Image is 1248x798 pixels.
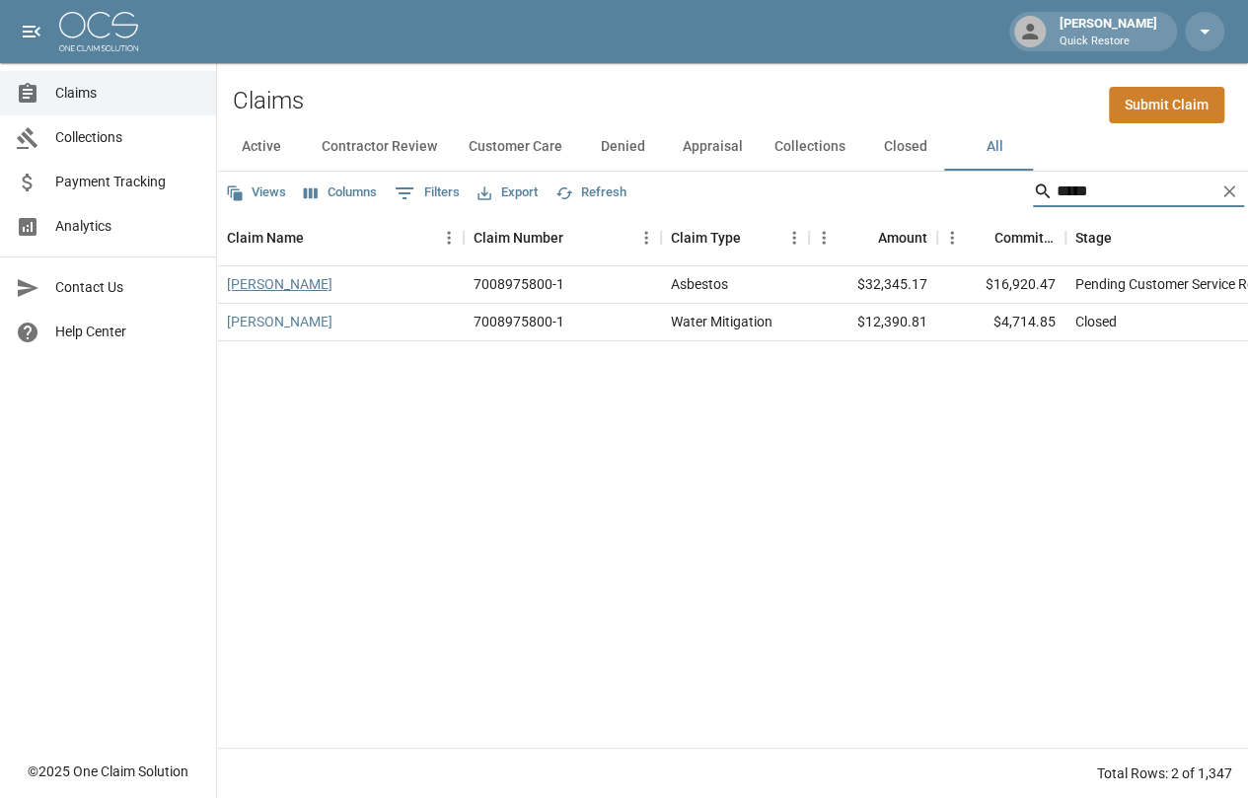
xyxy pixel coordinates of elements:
[474,312,564,331] div: 7008975800-1
[563,224,591,252] button: Sort
[937,304,1065,341] div: $4,714.85
[233,87,304,115] h2: Claims
[1075,210,1112,265] div: Stage
[1214,177,1244,206] button: Clear
[779,223,809,253] button: Menu
[937,210,1065,265] div: Committed Amount
[1033,176,1244,211] div: Search
[809,223,839,253] button: Menu
[878,210,927,265] div: Amount
[227,274,332,294] a: [PERSON_NAME]
[578,123,667,171] button: Denied
[861,123,950,171] button: Closed
[473,178,543,208] button: Export
[667,123,759,171] button: Appraisal
[950,123,1039,171] button: All
[994,210,1056,265] div: Committed Amount
[59,12,138,51] img: ocs-logo-white-transparent.png
[221,178,291,208] button: Views
[227,312,332,331] a: [PERSON_NAME]
[967,224,994,252] button: Sort
[1060,34,1157,50] p: Quick Restore
[937,266,1065,304] div: $16,920.47
[434,223,464,253] button: Menu
[1097,763,1232,783] div: Total Rows: 2 of 1,347
[55,172,200,192] span: Payment Tracking
[850,224,878,252] button: Sort
[55,277,200,298] span: Contact Us
[1112,224,1139,252] button: Sort
[390,178,465,209] button: Show filters
[474,210,563,265] div: Claim Number
[1052,14,1165,49] div: [PERSON_NAME]
[1109,87,1224,123] a: Submit Claim
[299,178,382,208] button: Select columns
[304,224,331,252] button: Sort
[474,274,564,294] div: 7008975800-1
[55,322,200,342] span: Help Center
[671,210,741,265] div: Claim Type
[661,210,809,265] div: Claim Type
[306,123,453,171] button: Contractor Review
[1075,312,1117,331] div: Closed
[217,123,1248,171] div: dynamic tabs
[671,312,772,331] div: Water Mitigation
[937,223,967,253] button: Menu
[217,210,464,265] div: Claim Name
[759,123,861,171] button: Collections
[741,224,769,252] button: Sort
[631,223,661,253] button: Menu
[55,83,200,104] span: Claims
[28,762,188,781] div: © 2025 One Claim Solution
[671,274,728,294] div: Asbestos
[217,123,306,171] button: Active
[551,178,631,208] button: Refresh
[227,210,304,265] div: Claim Name
[12,12,51,51] button: open drawer
[55,216,200,237] span: Analytics
[809,266,937,304] div: $32,345.17
[55,127,200,148] span: Collections
[464,210,661,265] div: Claim Number
[809,210,937,265] div: Amount
[453,123,578,171] button: Customer Care
[809,304,937,341] div: $12,390.81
